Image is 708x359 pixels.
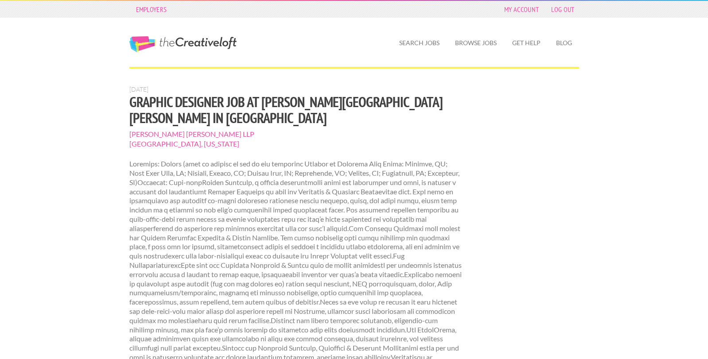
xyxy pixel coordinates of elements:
a: Browse Jobs [448,33,504,53]
a: My Account [500,3,543,15]
h1: Graphic Designer Job at [PERSON_NAME][GEOGRAPHIC_DATA][PERSON_NAME] in [GEOGRAPHIC_DATA] [129,94,463,126]
a: Blog [549,33,579,53]
a: Employers [132,3,171,15]
a: Log Out [547,3,579,15]
a: Get Help [505,33,548,53]
span: [DATE] [129,85,148,93]
span: [GEOGRAPHIC_DATA], [US_STATE] [129,139,463,149]
a: Search Jobs [392,33,447,53]
a: The Creative Loft [129,36,237,52]
span: [PERSON_NAME] [PERSON_NAME] LLP [129,129,463,139]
